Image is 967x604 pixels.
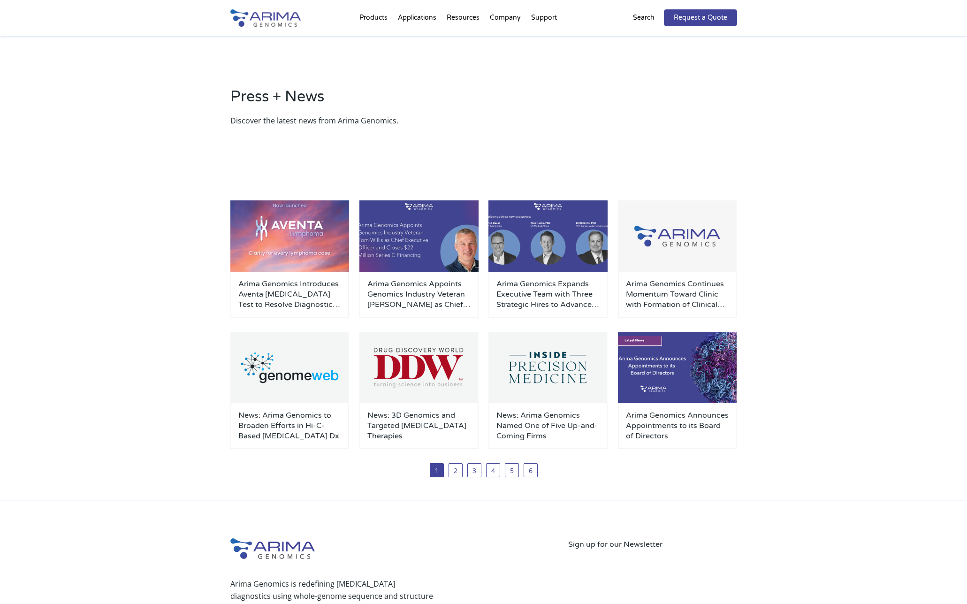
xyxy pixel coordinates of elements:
[524,463,538,477] a: 6
[488,332,608,403] img: Inside-Precision-Medicine_Logo-500x300.png
[496,410,600,441] a: News: Arima Genomics Named One of Five Up-and-Coming Firms
[505,463,519,477] a: 5
[230,9,301,27] img: Arima-Genomics-logo
[626,410,729,441] a: Arima Genomics Announces Appointments to its Board of Directors
[230,538,315,559] img: Arima-Genomics-logo
[633,12,655,24] p: Search
[568,538,737,550] p: Sign up for our Newsletter
[359,200,479,272] img: Personnel-Announcement-LinkedIn-Carousel-22025-1-500x300.jpg
[367,410,471,441] a: News: 3D Genomics and Targeted [MEDICAL_DATA] Therapies
[618,200,737,272] img: Group-929-500x300.jpg
[626,279,729,310] a: Arima Genomics Continues Momentum Toward Clinic with Formation of Clinical Advisory Board
[230,200,350,272] img: AventaLymphoma-500x300.jpg
[618,332,737,403] img: Board-members-500x300.jpg
[496,279,600,310] a: Arima Genomics Expands Executive Team with Three Strategic Hires to Advance Clinical Applications...
[449,463,463,477] a: 2
[488,200,608,272] img: Personnel-Announcement-LinkedIn-Carousel-22025-500x300.png
[230,86,737,115] h2: Press + News
[486,463,500,477] a: 4
[367,279,471,310] a: Arima Genomics Appoints Genomics Industry Veteran [PERSON_NAME] as Chief Executive Officer and Cl...
[230,332,350,403] img: GenomeWeb_Press-Release_Logo-500x300.png
[359,332,479,403] img: Drug-Discovery-World_Logo-500x300.png
[230,115,737,127] p: Discover the latest news from Arima Genomics.
[664,9,737,26] a: Request a Quote
[430,463,444,477] span: 1
[238,410,342,441] a: News: Arima Genomics to Broaden Efforts in Hi-C-Based [MEDICAL_DATA] Dx
[238,279,342,310] a: Arima Genomics Introduces Aventa [MEDICAL_DATA] Test to Resolve Diagnostic Uncertainty in B- and ...
[467,463,481,477] a: 3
